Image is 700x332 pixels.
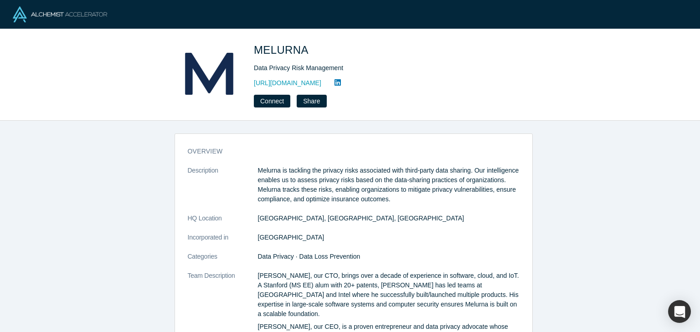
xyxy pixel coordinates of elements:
[188,214,258,233] dt: HQ Location
[177,42,241,106] img: MELURNA's Logo
[254,44,311,56] span: MELURNA
[13,6,107,22] img: Alchemist Logo
[188,233,258,252] dt: Incorporated in
[188,147,507,156] h3: overview
[258,233,520,242] dd: [GEOGRAPHIC_DATA]
[254,95,290,107] button: Connect
[258,166,520,204] p: Melurna is tackling the privacy risks associated with third-party data sharing. Our intelligence ...
[254,63,509,73] div: Data Privacy Risk Management
[258,271,520,319] p: [PERSON_NAME], our CTO, brings over a decade of experience in software, cloud, and IoT. A Stanfor...
[254,78,321,88] a: [URL][DOMAIN_NAME]
[188,166,258,214] dt: Description
[188,252,258,271] dt: Categories
[258,214,520,223] dd: [GEOGRAPHIC_DATA], [GEOGRAPHIC_DATA], [GEOGRAPHIC_DATA]
[297,95,326,107] button: Share
[258,253,360,260] span: Data Privacy · Data Loss Prevention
